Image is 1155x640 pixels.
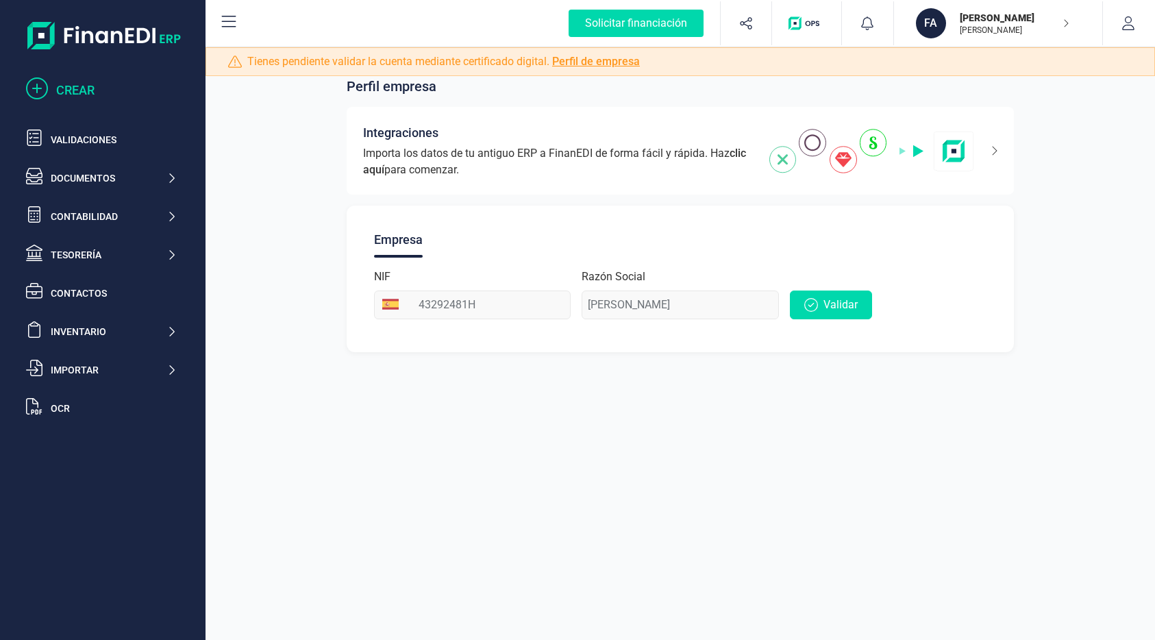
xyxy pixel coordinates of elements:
div: Tesorería [51,248,166,262]
span: Integraciones [363,123,438,143]
div: Importar [51,363,166,377]
div: FA [916,8,946,38]
div: CREAR [56,81,177,100]
label: NIF [374,269,390,285]
button: FA[PERSON_NAME][PERSON_NAME] [910,1,1086,45]
img: integrations-img [769,129,974,173]
button: Logo de OPS [780,1,833,45]
div: Empresa [374,222,423,258]
div: Validaciones [51,133,177,147]
button: Solicitar financiación [552,1,720,45]
button: Validar [790,291,872,319]
div: OCR [51,402,177,415]
div: Solicitar financiación [569,10,704,37]
span: Validar [823,297,858,313]
span: Perfil empresa [347,77,436,96]
a: Perfil de empresa [552,55,640,68]
span: Importa los datos de tu antiguo ERP a FinanEDI de forma fácil y rápida. Haz para comenzar. [363,145,753,178]
img: Logo Finanedi [27,22,181,49]
div: Documentos [51,171,166,185]
span: Tienes pendiente validar la cuenta mediante certificado digital. [247,53,640,70]
img: Logo de OPS [788,16,825,30]
label: Razón Social [582,269,645,285]
div: Contactos [51,286,177,300]
div: Inventario [51,325,166,339]
p: [PERSON_NAME] [960,11,1069,25]
div: Contabilidad [51,210,166,223]
p: [PERSON_NAME] [960,25,1069,36]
